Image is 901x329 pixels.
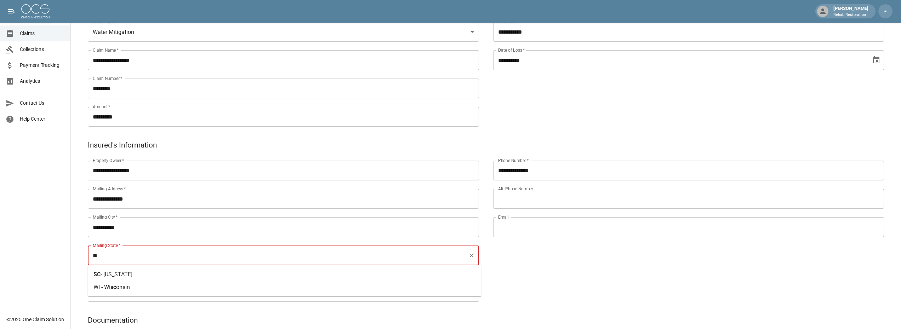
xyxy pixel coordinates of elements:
[20,46,65,53] span: Collections
[116,284,130,290] span: onsin
[467,250,477,260] button: Clear
[93,75,122,81] label: Claim Number
[21,4,50,18] img: ocs-logo-white-transparent.png
[498,47,525,53] label: Date of Loss
[20,77,65,85] span: Analytics
[498,157,529,163] label: Phone Number
[101,271,132,278] span: - [US_STATE]
[93,186,126,192] label: Mailing Address
[93,157,124,163] label: Property Owner
[20,99,65,107] span: Contact Us
[20,115,65,123] span: Help Center
[93,47,119,53] label: Claim Name
[88,22,479,42] div: Water Mitigation
[93,271,101,278] span: SC
[110,284,116,290] span: sc
[93,242,120,248] label: Mailing State
[833,12,868,18] p: Rehab Restoration
[869,53,883,67] button: Choose date, selected date is Sep 21, 2025
[93,104,110,110] label: Amount
[6,316,64,323] div: © 2025 One Claim Solution
[20,30,65,37] span: Claims
[498,186,533,192] label: Alt. Phone Number
[93,214,118,220] label: Mailing City
[831,5,871,18] div: [PERSON_NAME]
[93,284,110,290] span: WI - Wi
[20,62,65,69] span: Payment Tracking
[498,214,509,220] label: Email
[4,4,18,18] button: open drawer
